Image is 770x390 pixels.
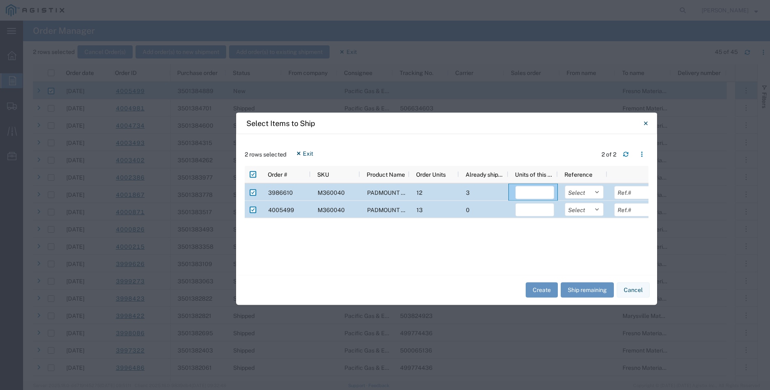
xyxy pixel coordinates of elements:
button: Exit [289,147,320,160]
span: PADMOUNT "J" SST ENCLOSURE 3 WIRE 4 WAY [367,206,495,213]
span: 13 [417,206,423,213]
span: Units of this shipment [515,171,555,177]
span: Order # [268,171,287,177]
button: Create [526,283,558,298]
span: 12 [417,189,422,196]
span: 2 rows selected [245,150,286,159]
span: 4005499 [268,206,294,213]
span: 3986610 [268,189,293,196]
span: SKU [317,171,329,177]
span: M360040 [318,206,345,213]
button: Cancel [617,283,650,298]
span: PADMOUNT "J" SST ENCLOSURE 3 WIRE 4 WAY [367,189,495,196]
span: M360040 [318,189,345,196]
span: Already shipped [466,171,505,177]
button: Refresh table [619,148,632,161]
span: 3 [466,189,470,196]
span: 0 [466,206,470,213]
button: Close [638,115,654,131]
div: 2 of 2 [601,150,616,159]
span: Order Units [416,171,446,177]
h4: Select Items to Ship [246,118,315,129]
span: Product Name [367,171,405,177]
button: Ship remaining [561,283,614,298]
span: Reference [564,171,592,177]
input: Ref.# [614,203,653,216]
input: Ref.# [614,186,653,199]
